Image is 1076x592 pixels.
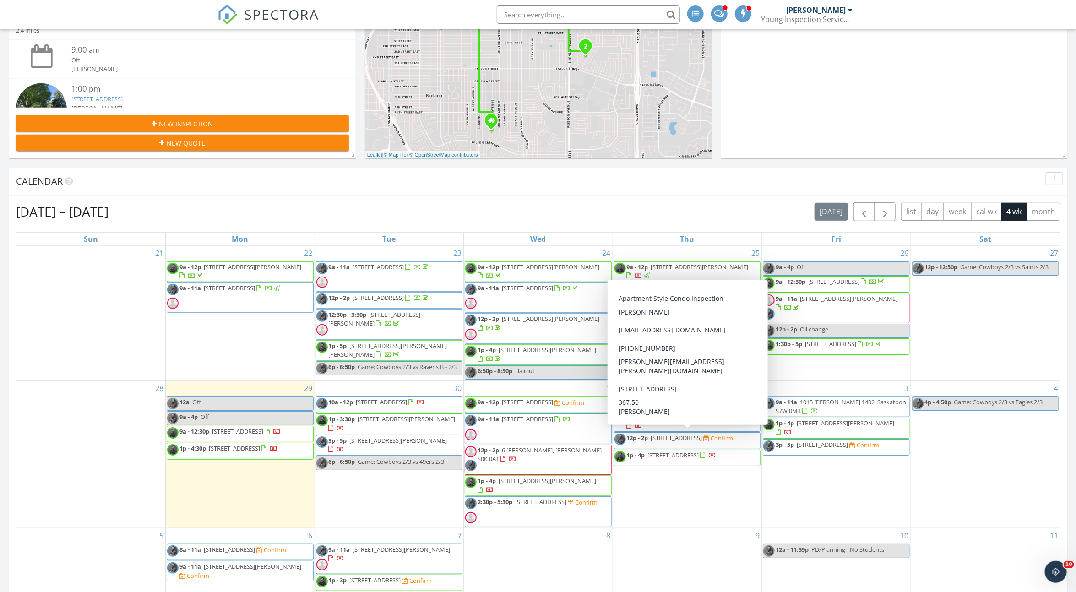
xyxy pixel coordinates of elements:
span: [STREET_ADDRESS] [353,293,404,302]
a: 10a - 12p [STREET_ADDRESS] [627,284,732,292]
span: [STREET_ADDRESS] [209,444,260,452]
a: 12p - 2p [STREET_ADDRESS] [627,434,704,442]
span: 12:30p - 3:30p [329,310,367,319]
img: sean.jpg [465,263,477,274]
span: 9a - 12p [478,263,499,271]
a: 12p - 2p 6 [PERSON_NAME], [PERSON_NAME] S0K 0A1 [478,446,602,463]
a: 9a - 11a [STREET_ADDRESS] [465,282,612,313]
span: 10a - 12p [627,284,652,292]
img: default-user-f0147aede5fd5fa78ca7ade42f37bd4542148d508eef1c3d3ea960f66861d68b.jpg [465,512,477,523]
img: The Best Home Inspection Software - Spectora [217,5,238,25]
a: 3p - 5p [STREET_ADDRESS] [776,440,849,449]
a: 1p - 4p [STREET_ADDRESS][PERSON_NAME] [478,477,596,494]
img: brendan.jpg [465,284,477,295]
a: 1p - 5p [STREET_ADDRESS][PERSON_NAME][PERSON_NAME] [329,342,447,358]
a: 12:30p - 3:30p [STREET_ADDRESS][PERSON_NAME] [316,309,463,339]
span: 4p - 4:50p [925,398,951,406]
img: streetview [16,83,67,134]
span: [STREET_ADDRESS] [204,284,255,292]
a: 9a - 11a [STREET_ADDRESS][PERSON_NAME] [316,544,463,574]
a: 10a - 12p [STREET_ADDRESS] [329,398,425,406]
a: Go to October 8, 2025 [605,528,613,543]
span: [STREET_ADDRESS][PERSON_NAME] [204,263,301,271]
button: New Inspection [16,115,349,132]
span: Game: Cowboys 2/3 vs Eagles 2/3 [954,398,1043,406]
a: 9a - 12p [STREET_ADDRESS][PERSON_NAME] [478,263,599,280]
a: 1p - 4p [STREET_ADDRESS][PERSON_NAME] [776,419,894,436]
a: Confirm [704,434,734,443]
span: [STREET_ADDRESS] [356,398,408,406]
img: sean.jpg [614,263,626,274]
a: 9a - 11a [STREET_ADDRESS] [329,263,430,271]
img: brendan.jpg [316,263,328,274]
button: day [921,203,944,221]
a: Leaflet [367,152,382,158]
a: 1p - 4p [STREET_ADDRESS][PERSON_NAME] [627,346,745,363]
a: 8a - 11a [STREET_ADDRESS] Confirm [167,544,314,560]
span: [PERSON_NAME] [71,104,123,113]
a: 12p - 2p [STREET_ADDRESS][PERSON_NAME] [627,315,749,331]
span: 6p - 6:50p [329,457,355,466]
a: 12p - 2p [STREET_ADDRESS][PERSON_NAME] [478,315,599,331]
img: default-user-f0147aede5fd5fa78ca7ade42f37bd4542148d508eef1c3d3ea960f66861d68b.jpg [465,446,477,457]
button: New Quote [16,135,349,151]
span: 9a - 11a [478,415,499,423]
td: Go to October 4, 2025 [911,381,1060,528]
img: brendan.jpg [763,398,775,409]
a: 9a - 12p [STREET_ADDRESS][PERSON_NAME] [167,261,314,282]
span: 1006 Emmeline [651,398,692,406]
a: 1p - 4p [STREET_ADDRESS][PERSON_NAME] [614,344,761,365]
span: Game: Cowboys 2/3 vs Saints 2/3 [961,263,1049,271]
div: [PERSON_NAME] [786,5,846,15]
a: 1:30p - 5p [STREET_ADDRESS] [776,340,882,348]
img: brendan.jpg [465,415,477,426]
a: Go to September 23, 2025 [451,246,463,261]
span: 9a - 12p [627,263,648,271]
a: 1p - 4p [STREET_ADDRESS][PERSON_NAME] [465,475,612,496]
span: 3p - 5p [329,436,347,445]
span: 10a - 12p [329,398,353,406]
a: Go to October 3, 2025 [903,381,911,396]
img: sean.jpg [465,398,477,409]
a: Go to September 22, 2025 [303,246,315,261]
img: default-user-f0147aede5fd5fa78ca7ade42f37bd4542148d508eef1c3d3ea960f66861d68b.jpg [614,329,626,340]
a: 9a - 11a [STREET_ADDRESS] [316,261,463,292]
a: 9a - 12p [STREET_ADDRESS] [478,398,554,406]
img: sean.jpg [763,419,775,430]
img: brendan.jpg [316,457,328,469]
span: 1p - 4p [776,419,794,427]
span: SPECTORA [244,5,319,24]
a: Go to October 5, 2025 [158,528,165,543]
img: default-user-f0147aede5fd5fa78ca7ade42f37bd4542148d508eef1c3d3ea960f66861d68b.jpg [167,298,179,309]
a: Go to October 11, 2025 [1048,528,1060,543]
span: [STREET_ADDRESS] [502,284,553,292]
span: 12p - 2p [627,315,648,323]
a: 9a - 12p [STREET_ADDRESS][PERSON_NAME] [465,261,612,282]
a: 12p - 2p [STREET_ADDRESS] [316,292,463,309]
span: 9a - 11a [776,398,797,406]
a: 1p - 4:30p [STREET_ADDRESS] [167,443,314,459]
span: 12p - 2p [478,446,499,454]
a: 9a - 12p [STREET_ADDRESS][PERSON_NAME] [179,263,301,280]
a: Wednesday [528,233,548,245]
a: 12p - 2p [STREET_ADDRESS][PERSON_NAME] [465,313,612,343]
a: Go to October 6, 2025 [307,528,315,543]
a: Go to September 28, 2025 [153,381,165,396]
a: 2:30p - 5:30p [STREET_ADDRESS] Confirm [465,496,612,527]
a: Friday [830,233,843,245]
span: [STREET_ADDRESS] [651,434,702,442]
button: Previous [853,202,875,221]
span: [STREET_ADDRESS] [502,415,553,423]
a: 9a - 11a [STREET_ADDRESS] [478,415,571,423]
td: Go to September 22, 2025 [166,246,315,381]
input: Search everything... [497,5,680,24]
span: 9a - 11a [776,294,797,303]
td: Go to September 21, 2025 [16,246,166,381]
span: 12p - 12:50p [925,263,958,271]
span: 9a - 12:30p [179,427,209,435]
img: brendan.jpg [763,263,775,274]
span: 6:50p - 8:50p [478,367,512,375]
td: Go to September 29, 2025 [166,381,315,528]
span: [STREET_ADDRESS][PERSON_NAME] [651,263,749,271]
a: 9a - 11a [STREET_ADDRESS][PERSON_NAME] [763,293,910,323]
